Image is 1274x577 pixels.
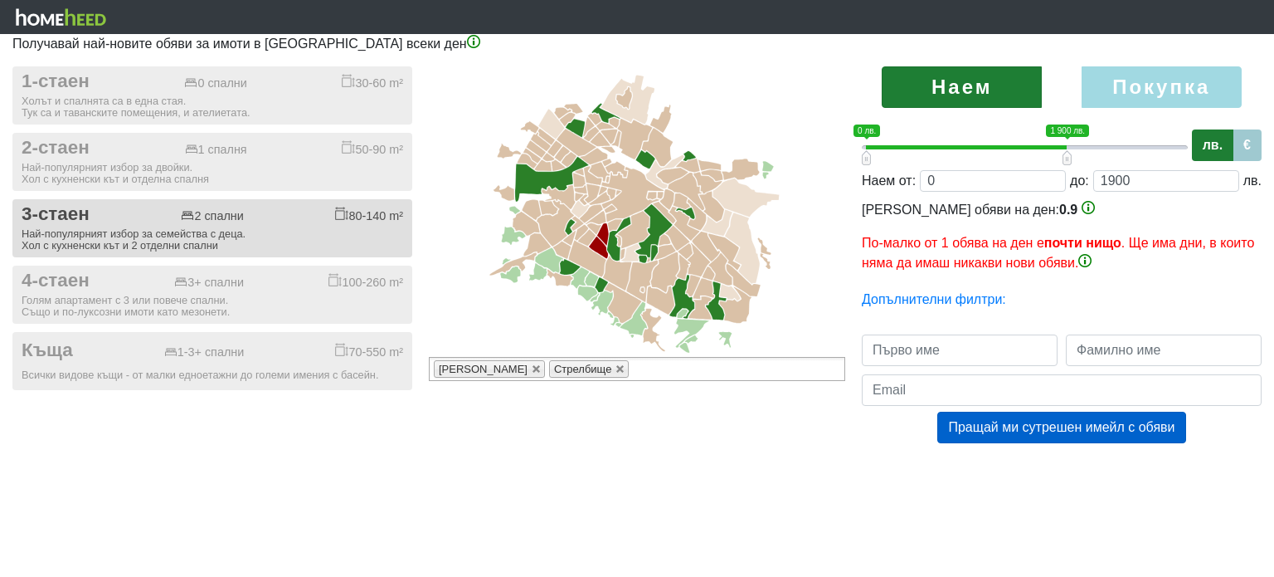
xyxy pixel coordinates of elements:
[1078,254,1092,267] img: info-3.png
[22,162,403,185] div: Най-популярният избор за двойки. Хол с кухненски кът и отделна спалня
[184,76,246,90] div: 0 спални
[22,95,403,119] div: Холът и спалнята са в една стая. Тук са и таванските помещения, и ателиетата.
[164,345,245,359] div: 1-3+ спални
[12,34,1262,54] p: Получавай най-новите обяви за имоти в [GEOGRAPHIC_DATA] всеки ден
[1082,201,1095,214] img: info-3.png
[1066,335,1262,366] input: Фамилно име
[1059,203,1077,217] span: 0.9
[22,369,403,381] div: Всички видове къщи - от малки едноетажни до големи имения с басейн.
[1233,130,1262,161] label: €
[22,71,90,93] span: 1-стаен
[328,273,403,290] div: 100-260 m²
[12,66,412,125] button: 1-стаен 0 спални 30-60 m² Холът и спалнята са в една стая.Тук са и таванските помещения, и ателие...
[185,143,247,157] div: 1 спалня
[12,199,412,257] button: 3-стаен 2 спални 80-140 m² Най-популярният избор за семейства с деца.Хол с кухненски кът и 2 отде...
[1044,236,1121,250] b: почти нищо
[882,66,1042,108] label: Наем
[862,292,1006,306] a: Допълнителни филтри:
[181,209,243,223] div: 2 спални
[467,35,480,48] img: info-3.png
[1070,171,1089,191] div: до:
[174,276,244,290] div: 3+ спални
[342,74,403,90] div: 30-60 m²
[862,171,916,191] div: Наем от:
[1046,125,1089,137] span: 1 900 лв.
[862,335,1058,366] input: Първо име
[22,228,403,252] div: Най-популярният избор за семейства с деца. Хол с кухненски кът и 2 отделни спални
[12,133,412,191] button: 2-стаен 1 спалня 50-90 m² Най-популярният избор за двойки.Хол с кухненски кът и отделна спалня
[342,140,403,157] div: 50-90 m²
[439,363,528,375] span: [PERSON_NAME]
[22,340,73,362] span: Къща
[12,266,412,324] button: 4-стаен 3+ спални 100-260 m² Голям апартамент с 3 или повече спални.Също и по-луксозни имоти като...
[853,125,880,137] span: 0 лв.
[937,412,1185,443] button: Пращай ми сутрешен имейл с обяви
[335,207,403,223] div: 80-140 m²
[12,332,412,390] button: Къща 1-3+ спални 70-550 m² Всички видове къщи - от малки едноетажни до големи имения с басейн.
[554,363,611,375] span: Стрелбище
[1082,66,1242,108] label: Покупка
[862,200,1262,273] div: [PERSON_NAME] обяви на ден:
[335,343,403,359] div: 70-550 m²
[22,295,403,318] div: Голям апартамент с 3 или повече спални. Също и по-луксозни имоти като мезонети.
[22,137,90,159] span: 2-стаен
[22,270,90,292] span: 4-стаен
[862,374,1262,406] input: Email
[862,233,1262,273] p: По-малко от 1 обява на ден е . Ще има дни, в които няма да имаш никакви нови обяви.
[1192,130,1233,161] label: лв.
[22,203,90,226] span: 3-стаен
[1243,171,1262,191] div: лв.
